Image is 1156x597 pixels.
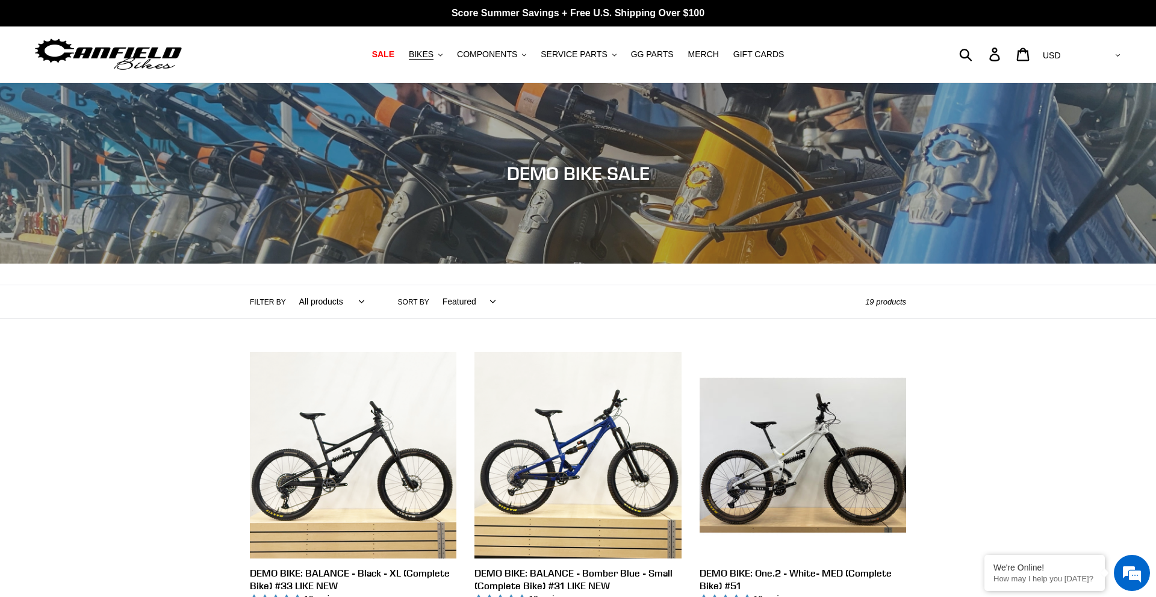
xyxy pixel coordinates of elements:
a: SALE [366,46,400,63]
a: MERCH [682,46,725,63]
a: GG PARTS [625,46,680,63]
span: MERCH [688,49,719,60]
span: COMPONENTS [457,49,517,60]
span: GG PARTS [631,49,674,60]
label: Sort by [398,297,429,308]
input: Search [966,41,996,67]
a: GIFT CARDS [727,46,791,63]
span: 19 products [865,297,906,306]
p: How may I help you today? [993,574,1096,583]
span: SERVICE PARTS [541,49,607,60]
span: GIFT CARDS [733,49,785,60]
button: SERVICE PARTS [535,46,622,63]
label: Filter by [250,297,286,308]
span: DEMO BIKE SALE [507,162,650,184]
button: COMPONENTS [451,46,532,63]
div: We're Online! [993,563,1096,572]
span: SALE [372,49,394,60]
button: BIKES [403,46,449,63]
span: BIKES [409,49,433,60]
img: Canfield Bikes [33,36,184,73]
